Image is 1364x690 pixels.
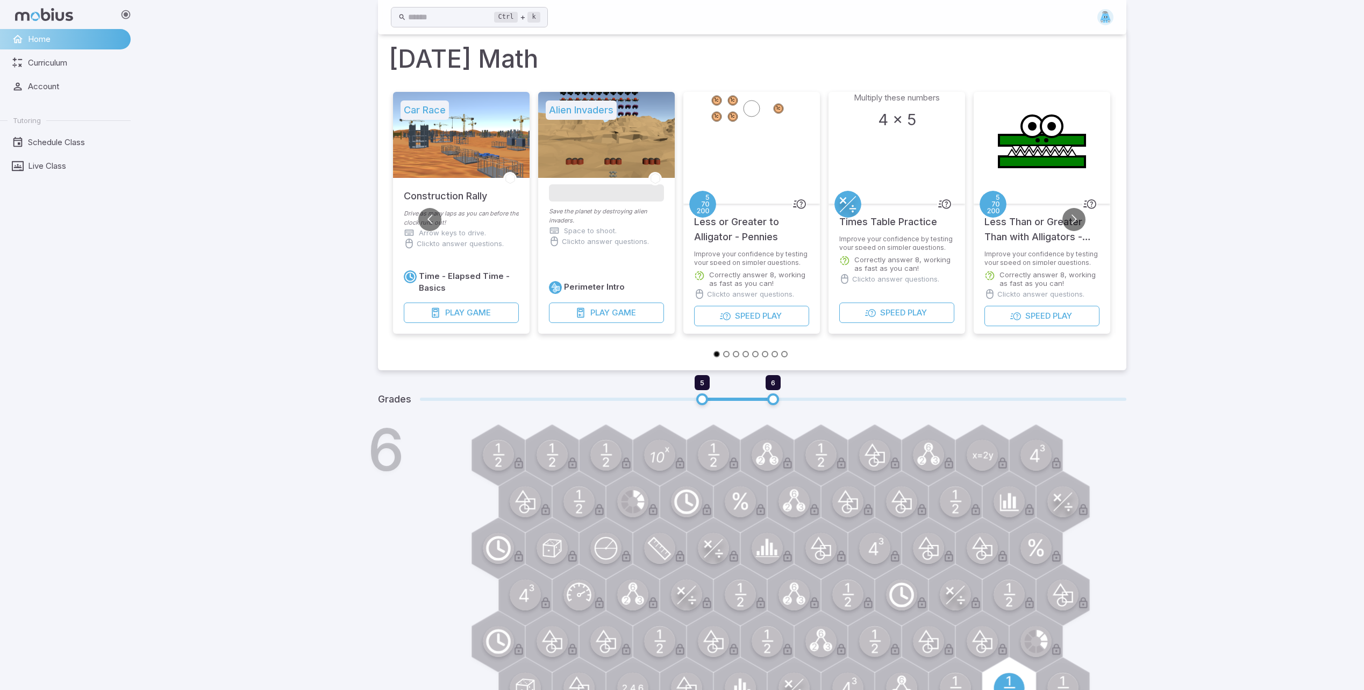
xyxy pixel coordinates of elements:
[723,351,730,357] button: Go to slide 2
[549,207,664,225] p: Save the planet by destroying alien invaders.
[854,255,954,272] p: Correctly answer 8, working as fast as you can!
[730,97,735,103] text: 1c
[404,178,487,204] h5: Construction Rally
[494,12,518,23] kbd: Ctrl
[28,81,123,92] span: Account
[980,191,1006,218] a: Place Value
[839,204,937,229] h5: Times Table Practice
[907,307,926,319] span: Play
[564,225,617,236] p: Space to shoot.
[419,227,486,238] p: Arrow keys to drive.
[709,270,809,287] p: Correctly answer 8, working as fast as you can!
[401,100,449,120] h5: Car Race
[700,378,704,387] span: 5
[527,12,540,23] kbd: k
[689,191,716,218] a: Place Value
[852,274,939,284] p: Click to answer questions.
[877,108,916,132] h3: 4 x 5
[781,351,788,357] button: Go to slide 8
[562,236,649,247] p: Click to answer questions.
[839,303,954,323] button: SpeedPlay
[546,100,617,120] h5: Alien Invaders
[404,303,519,323] button: PlayGame
[776,105,781,111] text: 1c
[28,57,123,69] span: Curriculum
[854,92,940,104] p: Multiply these numbers
[367,421,404,479] h1: 6
[549,281,562,294] a: Geometry 2D
[714,113,719,119] text: 1c
[997,289,1084,299] p: Click to answer questions.
[772,351,778,357] button: Go to slide 7
[771,378,775,387] span: 6
[733,351,739,357] button: Go to slide 3
[839,235,954,250] p: Improve your confidence by testing your speed on simpler questions.
[762,351,768,357] button: Go to slide 6
[984,204,1099,245] h5: Less Than or Greater Than with Alligators - Alligator to Symbol
[564,281,625,293] h6: Perimeter Intro
[611,307,635,319] span: Game
[418,208,441,231] button: Go to previous slide
[984,250,1099,265] p: Improve your confidence by testing your speed on simpler questions.
[762,310,781,322] span: Play
[389,40,1116,77] h1: [DATE] Math
[713,351,720,357] button: Go to slide 1
[694,204,809,245] h5: Less or Greater to Alligator - Pennies
[834,191,861,218] a: Multiply/Divide
[694,250,809,265] p: Improve your confidence by testing your speed on simpler questions.
[404,270,417,283] a: Time
[466,307,490,319] span: Game
[730,113,735,119] text: 1c
[880,307,905,319] span: Speed
[494,11,540,24] div: +
[999,270,1099,287] p: Correctly answer 8, working as fast as you can!
[734,310,760,322] span: Speed
[742,351,749,357] button: Go to slide 4
[13,116,41,125] span: Tutoring
[378,392,411,407] h5: Grades
[549,303,664,323] button: PlayGame
[417,238,504,249] p: Click to answer questions.
[707,289,794,299] p: Click to answer questions.
[1025,310,1050,322] span: Speed
[404,209,519,227] p: Drive as many laps as you can before the clock runs out!
[694,306,809,326] button: SpeedPlay
[419,270,519,294] h6: Time - Elapsed Time - Basics
[445,307,464,319] span: Play
[714,97,719,103] text: 1c
[1062,208,1086,231] button: Go to next slide
[590,307,609,319] span: Play
[752,351,759,357] button: Go to slide 5
[984,306,1099,326] button: SpeedPlay
[28,33,123,45] span: Home
[1052,310,1072,322] span: Play
[1097,9,1113,25] img: trapezoid.svg
[28,160,123,172] span: Live Class
[28,136,123,148] span: Schedule Class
